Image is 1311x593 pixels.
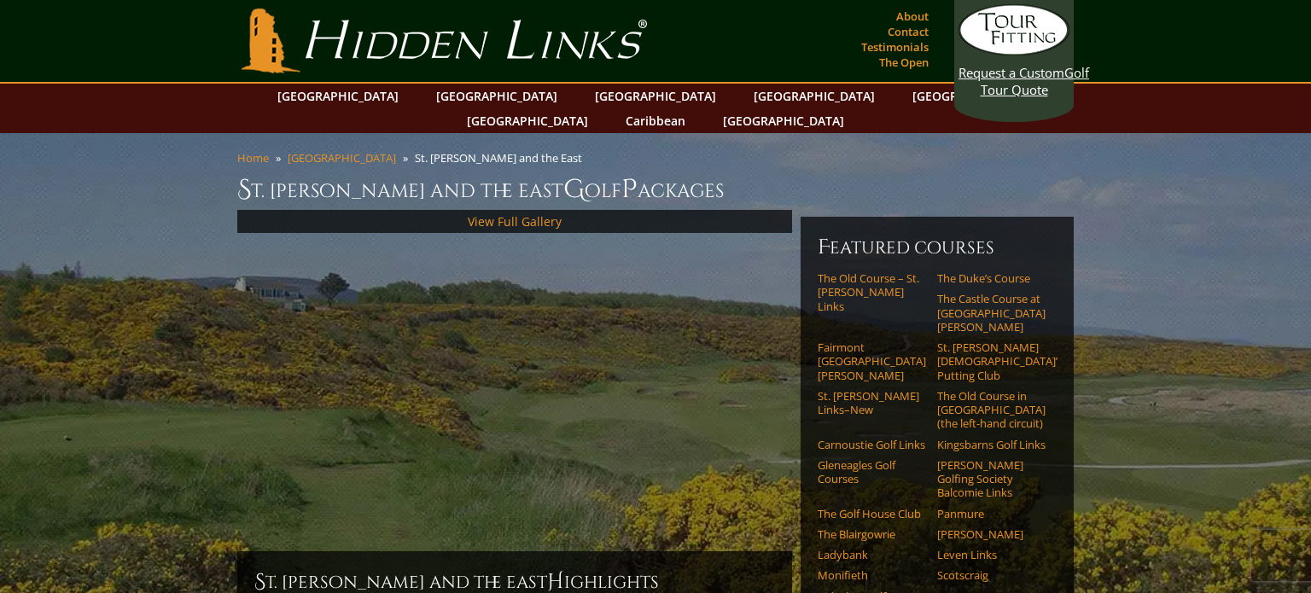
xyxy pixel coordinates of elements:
a: Carnoustie Golf Links [818,438,926,451]
a: [GEOGRAPHIC_DATA] [586,84,725,108]
li: St. [PERSON_NAME] and the East [415,150,589,166]
a: Testimonials [857,35,933,59]
a: The Old Course in [GEOGRAPHIC_DATA] (the left-hand circuit) [937,389,1046,431]
a: The Golf House Club [818,507,926,520]
a: The Castle Course at [GEOGRAPHIC_DATA][PERSON_NAME] [937,292,1046,334]
a: St. [PERSON_NAME] [DEMOGRAPHIC_DATA]’ Putting Club [937,340,1046,382]
a: [GEOGRAPHIC_DATA] [458,108,597,133]
a: The Blairgowrie [818,527,926,541]
span: P [621,172,638,206]
a: The Open [875,50,933,74]
a: [GEOGRAPHIC_DATA] [904,84,1042,108]
a: Ladybank [818,548,926,561]
a: The Old Course – St. [PERSON_NAME] Links [818,271,926,313]
a: The Duke’s Course [937,271,1046,285]
a: Fairmont [GEOGRAPHIC_DATA][PERSON_NAME] [818,340,926,382]
a: [GEOGRAPHIC_DATA] [428,84,566,108]
a: Panmure [937,507,1046,520]
span: Request a Custom [958,64,1064,81]
a: Caribbean [617,108,694,133]
a: Home [237,150,269,166]
a: [PERSON_NAME] Golfing Society Balcomie Links [937,458,1046,500]
a: [GEOGRAPHIC_DATA] [269,84,407,108]
a: Leven Links [937,548,1046,561]
h1: St. [PERSON_NAME] and the East olf ackages [237,172,1074,206]
a: Contact [883,20,933,44]
a: Monifieth [818,568,926,582]
h6: Featured Courses [818,234,1057,261]
a: [PERSON_NAME] [937,527,1046,541]
a: About [892,4,933,28]
a: [GEOGRAPHIC_DATA] [714,108,853,133]
span: G [563,172,585,206]
a: Scotscraig [937,568,1046,582]
a: Kingsbarns Golf Links [937,438,1046,451]
a: [GEOGRAPHIC_DATA] [745,84,883,108]
a: [GEOGRAPHIC_DATA] [288,150,396,166]
a: St. [PERSON_NAME] Links–New [818,389,926,417]
a: Request a CustomGolf Tour Quote [958,4,1069,98]
a: View Full Gallery [468,213,562,230]
a: Gleneagles Golf Courses [818,458,926,486]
